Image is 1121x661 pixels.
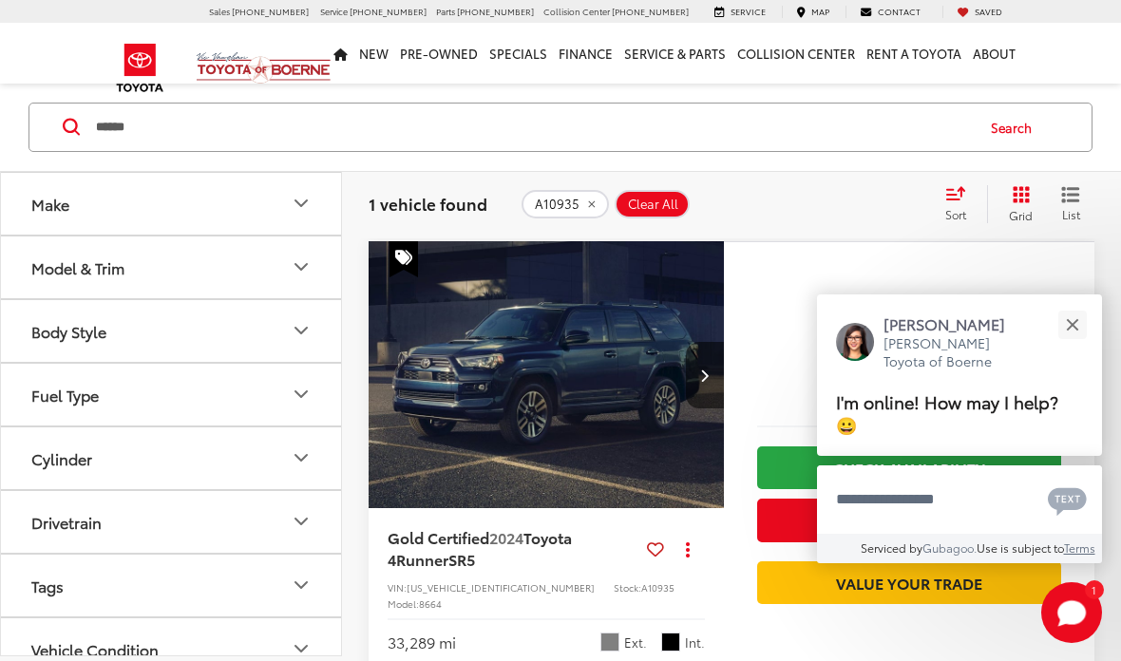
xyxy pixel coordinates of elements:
button: Chat with SMS [1042,478,1092,520]
span: $40,200 [757,316,1061,364]
a: Map [782,6,844,18]
a: Rent a Toyota [861,23,967,84]
div: Fuel Type [290,383,313,406]
a: Home [328,23,353,84]
a: Check Availability [757,446,1061,489]
span: Parts [436,5,455,17]
button: List View [1047,185,1094,223]
a: Service & Parts: Opens in a new tab [618,23,731,84]
button: Body StyleBody Style [1,300,343,362]
span: [US_VEHICLE_IDENTIFICATION_NUMBER] [407,580,595,595]
svg: Text [1048,485,1087,516]
span: Special [389,241,418,277]
span: Map [811,5,829,17]
span: Gold Certified [388,526,489,548]
a: Finance [553,23,618,84]
button: Get Price Now [757,499,1061,541]
button: Select sort value [936,185,987,223]
span: Grid [1009,207,1033,223]
button: Next image [686,342,724,408]
div: Vehicle Condition [31,640,159,658]
span: List [1061,206,1080,222]
span: Ext. [624,633,647,652]
img: 2024 Toyota 4Runner SR5 [368,241,726,510]
div: Make [31,195,69,213]
button: Actions [672,532,705,565]
button: DrivetrainDrivetrain [1,491,343,553]
span: Int. [685,633,705,652]
a: Gold Certified2024Toyota 4RunnerSR5 [388,527,639,570]
span: 2024 [489,526,523,548]
div: Close[PERSON_NAME][PERSON_NAME] Toyota of BoerneI'm online! How may I help? 😀Type your messageCha... [817,294,1102,563]
span: Graphite [661,633,680,652]
span: Sales [209,5,230,17]
div: Fuel Type [31,386,99,404]
span: [PHONE_NUMBER] [457,5,534,17]
div: Cylinder [31,449,92,467]
span: I'm online! How may I help? 😀 [836,388,1058,437]
img: Vic Vaughan Toyota of Boerne [196,51,332,85]
span: Service [320,5,348,17]
span: [PHONE_NUMBER] [232,5,309,17]
span: 1 [1092,585,1096,594]
span: dropdown dots [686,541,690,557]
button: remove A10935 [522,190,609,218]
div: Drivetrain [31,513,102,531]
button: Clear All [615,190,690,218]
button: Model & TrimModel & Trim [1,236,343,298]
span: A10935 [535,197,579,212]
a: 2024 Toyota 4Runner SR52024 Toyota 4Runner SR52024 Toyota 4Runner SR52024 Toyota 4Runner SR5 [368,241,726,508]
span: Toyota 4Runner [388,526,572,569]
span: SR5 [448,548,475,570]
div: Model & Trim [290,255,313,278]
a: Gubagoo. [922,539,977,556]
span: Gray [600,633,619,652]
span: [DATE] Price: [757,373,1061,392]
div: 33,289 mi [388,632,456,653]
a: Specials [484,23,553,84]
button: TagsTags [1,555,343,616]
textarea: Type your message [817,465,1102,534]
button: Close [1052,304,1092,345]
span: 1 vehicle found [369,192,487,215]
button: Toggle Chat Window [1041,582,1102,643]
p: [PERSON_NAME] [883,313,1024,334]
span: A10935 [641,580,674,595]
div: Body Style [290,319,313,342]
span: [PHONE_NUMBER] [350,5,427,17]
div: Tags [31,576,64,595]
div: Vehicle Condition [290,637,313,660]
div: Body Style [31,322,106,340]
a: New [353,23,394,84]
a: My Saved Vehicles [942,6,1016,18]
div: Drivetrain [290,510,313,533]
button: Fuel TypeFuel Type [1,364,343,425]
span: Stock: [614,580,641,595]
span: Model: [388,596,419,611]
span: VIN: [388,580,407,595]
div: 2024 Toyota 4Runner SR5 0 [368,241,726,508]
a: Terms [1064,539,1095,556]
a: About [967,23,1021,84]
p: [PERSON_NAME] Toyota of Boerne [883,334,1024,371]
a: Service [700,6,780,18]
span: Service [731,5,766,17]
div: Make [290,192,313,215]
button: Grid View [987,185,1047,223]
a: Contact [845,6,935,18]
span: Use is subject to [977,539,1064,556]
input: Search by Make, Model, or Keyword [94,104,973,150]
div: Model & Trim [31,258,124,276]
img: Toyota [104,37,176,99]
div: Tags [290,574,313,596]
span: 8664 [419,596,442,611]
span: [PHONE_NUMBER] [612,5,689,17]
a: Collision Center [731,23,861,84]
button: Search [973,104,1059,151]
div: Cylinder [290,446,313,469]
svg: Start Chat [1041,582,1102,643]
span: Clear All [628,197,678,212]
span: Serviced by [861,539,922,556]
a: Value Your Trade [757,561,1061,604]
